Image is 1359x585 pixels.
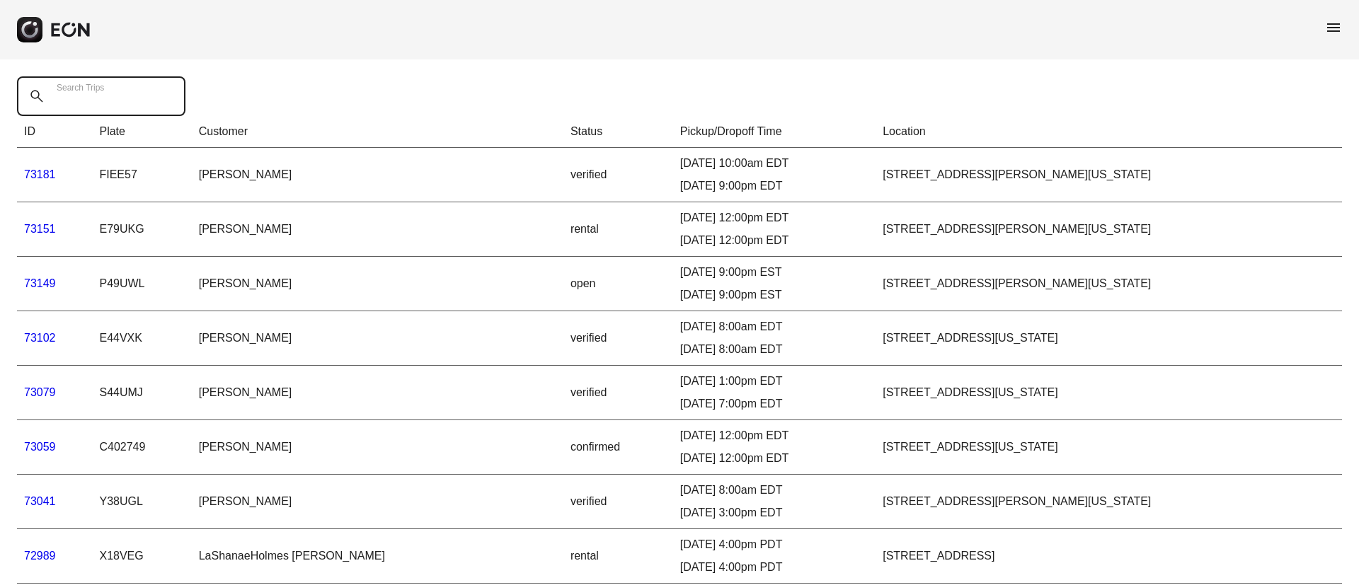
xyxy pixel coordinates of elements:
div: [DATE] 12:00pm EDT [680,427,868,444]
th: Plate [92,116,191,148]
th: Customer [192,116,563,148]
div: [DATE] 12:00pm EDT [680,450,868,467]
td: [PERSON_NAME] [192,311,563,366]
td: rental [563,529,673,584]
td: P49UWL [92,257,191,311]
th: Location [876,116,1342,148]
span: menu [1325,19,1342,36]
a: 73181 [24,168,56,180]
div: [DATE] 8:00am EDT [680,318,868,335]
td: confirmed [563,420,673,475]
div: [DATE] 9:00pm EST [680,286,868,303]
td: E44VXK [92,311,191,366]
td: [PERSON_NAME] [192,257,563,311]
a: 73079 [24,386,56,398]
div: [DATE] 7:00pm EDT [680,395,868,412]
a: 72989 [24,550,56,562]
td: [STREET_ADDRESS] [876,529,1342,584]
div: [DATE] 12:00pm EDT [680,209,868,226]
div: [DATE] 3:00pm EDT [680,504,868,521]
td: [PERSON_NAME] [192,475,563,529]
div: [DATE] 12:00pm EDT [680,232,868,249]
td: verified [563,475,673,529]
td: [PERSON_NAME] [192,148,563,202]
td: verified [563,366,673,420]
td: [PERSON_NAME] [192,202,563,257]
a: 73149 [24,277,56,289]
div: [DATE] 8:00am EDT [680,482,868,499]
th: Pickup/Dropoff Time [673,116,876,148]
td: X18VEG [92,529,191,584]
td: S44UMJ [92,366,191,420]
td: E79UKG [92,202,191,257]
td: [STREET_ADDRESS][PERSON_NAME][US_STATE] [876,475,1342,529]
td: rental [563,202,673,257]
td: [STREET_ADDRESS][US_STATE] [876,311,1342,366]
td: [PERSON_NAME] [192,366,563,420]
div: [DATE] 1:00pm EDT [680,373,868,390]
td: Y38UGL [92,475,191,529]
td: FIEE57 [92,148,191,202]
td: [STREET_ADDRESS][US_STATE] [876,366,1342,420]
div: [DATE] 4:00pm PDT [680,536,868,553]
td: [STREET_ADDRESS][US_STATE] [876,420,1342,475]
th: Status [563,116,673,148]
td: [PERSON_NAME] [192,420,563,475]
a: 73041 [24,495,56,507]
td: [STREET_ADDRESS][PERSON_NAME][US_STATE] [876,148,1342,202]
td: LaShanaeHolmes [PERSON_NAME] [192,529,563,584]
th: ID [17,116,92,148]
td: open [563,257,673,311]
div: [DATE] 10:00am EDT [680,155,868,172]
td: verified [563,311,673,366]
a: 73059 [24,441,56,453]
a: 73102 [24,332,56,344]
td: verified [563,148,673,202]
div: [DATE] 9:00pm EDT [680,178,868,195]
div: [DATE] 8:00am EDT [680,341,868,358]
td: C402749 [92,420,191,475]
label: Search Trips [57,82,104,93]
td: [STREET_ADDRESS][PERSON_NAME][US_STATE] [876,202,1342,257]
div: [DATE] 4:00pm PDT [680,559,868,576]
td: [STREET_ADDRESS][PERSON_NAME][US_STATE] [876,257,1342,311]
div: [DATE] 9:00pm EST [680,264,868,281]
a: 73151 [24,223,56,235]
